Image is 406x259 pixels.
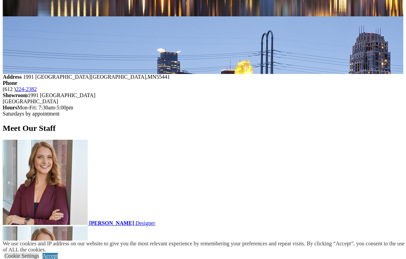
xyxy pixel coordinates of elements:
div: (612 ) [3,86,403,92]
a: Cookie Settings [4,253,39,259]
strong: [PERSON_NAME] [89,220,134,226]
div: , [3,74,403,80]
img: closet factory employee Alexa Berglund [3,140,88,225]
span: 55441 [156,74,170,80]
div: Mon-Fri: 7:30am-5:00pm Saturdays by appointment [3,105,403,117]
span: [GEOGRAPHIC_DATA] [91,74,146,80]
h2: Meet Our Staff [3,124,403,133]
span: Designer [135,220,155,226]
span: 1991 [GEOGRAPHIC_DATA] [23,74,91,80]
strong: Showroom [3,92,28,98]
a: 224-2382 [16,86,37,92]
strong: Hours [3,105,17,110]
strong: Phone [3,80,17,86]
div: We use cookies and IP address on our website to give you the most relevant experience by remember... [3,241,406,253]
a: Accept [43,253,58,259]
div: 1991 [GEOGRAPHIC_DATA] [GEOGRAPHIC_DATA] [3,92,403,105]
strong: Address [3,74,22,80]
span: MN [148,74,156,80]
a: closet factory employee Alexa Berglund [PERSON_NAME] Designer [3,140,403,226]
